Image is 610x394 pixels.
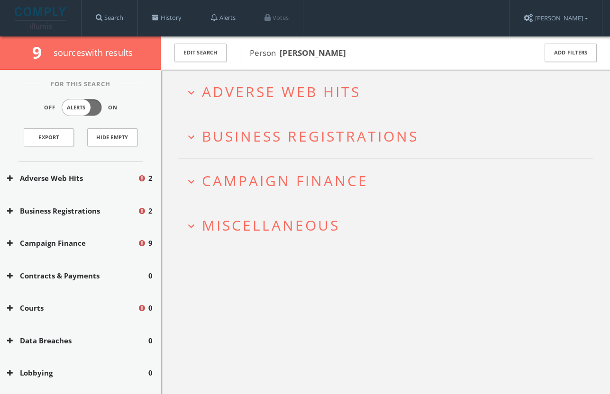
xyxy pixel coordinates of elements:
[24,128,74,146] a: Export
[185,131,198,143] i: expand_more
[185,84,593,99] button: expand_moreAdverse Web Hits
[202,82,361,101] span: Adverse Web Hits
[185,217,593,233] button: expand_moreMiscellaneous
[7,367,148,378] button: Lobbying
[7,173,137,184] button: Adverse Web Hits
[148,367,153,378] span: 0
[87,128,137,146] button: Hide Empty
[15,7,68,29] img: illumis
[7,303,137,313] button: Courts
[148,335,153,346] span: 0
[7,206,137,216] button: Business Registrations
[148,270,153,281] span: 0
[185,86,198,99] i: expand_more
[7,335,148,346] button: Data Breaches
[148,303,153,313] span: 0
[7,270,148,281] button: Contracts & Payments
[185,220,198,233] i: expand_more
[545,44,597,62] button: Add Filters
[148,206,153,216] span: 2
[148,238,153,249] span: 9
[280,47,346,58] b: [PERSON_NAME]
[250,47,346,58] span: Person
[108,104,118,112] span: On
[202,171,368,190] span: Campaign Finance
[148,173,153,184] span: 2
[202,215,340,235] span: Miscellaneous
[174,44,227,62] button: Edit Search
[185,173,593,188] button: expand_moreCampaign Finance
[185,175,198,188] i: expand_more
[44,80,118,89] span: For This Search
[7,238,137,249] button: Campaign Finance
[32,41,50,63] span: 9
[202,126,419,146] span: Business Registrations
[44,104,55,112] span: Off
[54,47,133,58] span: source s with results
[185,128,593,144] button: expand_moreBusiness Registrations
